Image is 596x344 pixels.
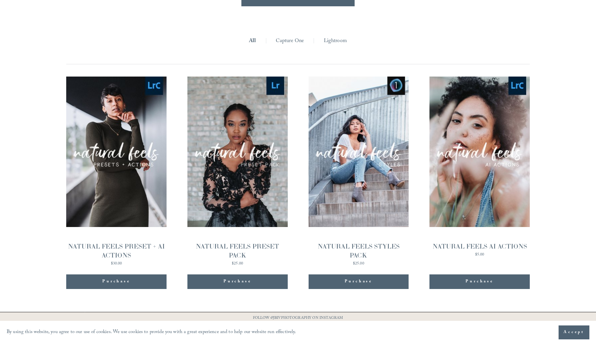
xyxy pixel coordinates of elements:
div: NATURAL FEELS STYLES PACK [309,242,409,260]
div: NATURAL FEELS AI ACTIONS [432,242,527,251]
span: | [313,36,315,46]
div: NATURAL FEELS PRESET + AI ACTIONS [66,242,167,260]
a: All [249,36,256,46]
div: $25.00 [309,262,409,266]
div: $30.00 [66,262,167,266]
a: Lightroom [324,36,347,46]
a: NATURAL FEELS PRESET PACK [187,77,288,267]
a: Capture One [276,36,304,46]
a: NATURAL FEELS STYLES PACK [309,77,409,267]
span: Purchase [466,278,493,285]
div: $5.00 [432,253,527,257]
a: NATURAL FEELS AI ACTIONS [429,77,530,258]
div: NATURAL FEELS PRESET PACK [187,242,288,260]
span: Purchase [224,278,251,285]
button: Purchase [187,274,288,289]
span: Purchase [345,278,372,285]
button: Accept [559,325,589,339]
span: | [265,36,267,46]
span: Purchase [102,278,130,285]
span: Accept [564,329,584,336]
button: Purchase [66,274,167,289]
div: $25.00 [187,262,288,266]
a: NATURAL FEELS PRESET + AI ACTIONS [66,77,167,267]
button: Purchase [429,274,530,289]
p: By using this website, you agree to our use of cookies. We use cookies to provide you with a grea... [7,328,296,337]
p: FOLLOW @JBIVPHOTOGRAPHY ON INSTAGRAM [240,315,356,322]
button: Purchase [309,274,409,289]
